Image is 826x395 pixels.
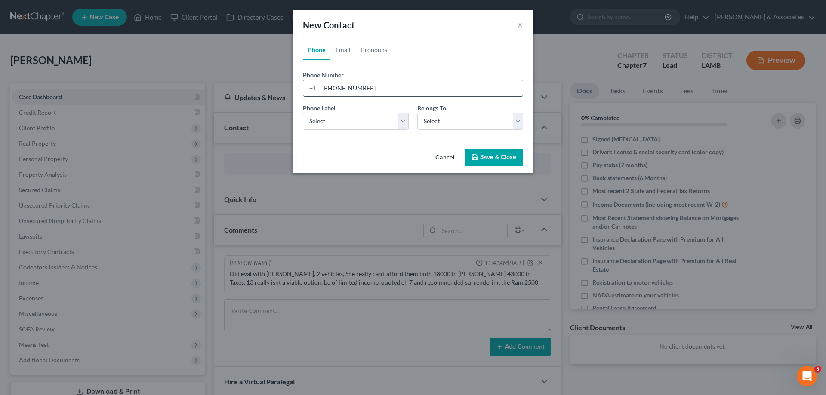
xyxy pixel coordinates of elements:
[303,20,355,30] span: New Contact
[303,40,330,60] a: Phone
[303,104,336,112] span: Phone Label
[319,80,523,96] input: ###-###-####
[356,40,392,60] a: Pronouns
[303,80,319,96] div: +1
[465,149,523,167] button: Save & Close
[303,71,344,79] span: Phone Number
[428,150,461,167] button: Cancel
[797,366,817,386] iframe: Intercom live chat
[814,366,821,373] span: 5
[330,40,356,60] a: Email
[517,20,523,30] button: ×
[417,104,446,112] span: Belongs To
